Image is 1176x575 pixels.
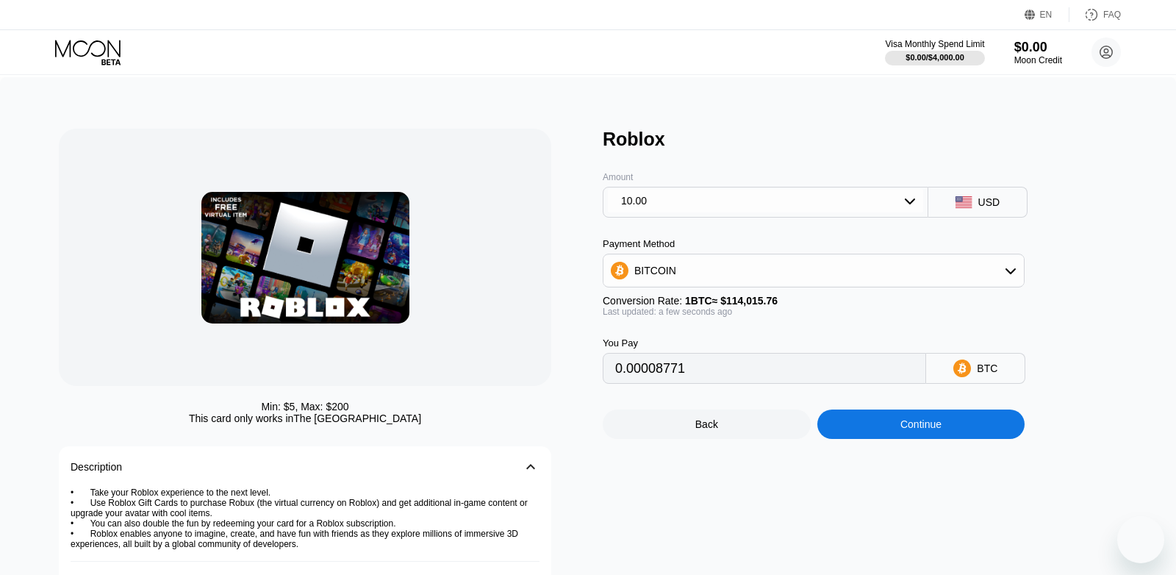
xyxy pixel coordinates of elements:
div: Visa Monthly Spend Limit$0.00/$4,000.00 [885,39,984,65]
div: Continue [817,410,1025,439]
div: EN [1040,10,1053,20]
div: $0.00 [1014,40,1062,55]
div: Back [695,418,718,430]
div: Moon Credit [1014,55,1062,65]
div: Description [71,461,122,473]
div: EN [1025,7,1069,22]
div: Continue [900,418,942,430]
iframe: Button to launch messaging window [1117,516,1164,563]
div: 10.00 [621,195,647,207]
div: This card only works in The [GEOGRAPHIC_DATA] [189,413,421,424]
div: Payment Method [603,238,1025,249]
div: BTC [977,362,997,374]
div: FAQ [1103,10,1121,20]
div: $0.00 / $4,000.00 [906,53,964,62]
div: 󰅀 [522,458,539,476]
div: Back [603,410,811,439]
div: You Pay [603,337,926,349]
div: Min: $ 5 , Max: $ 200 [261,401,348,413]
div: $0.00Moon Credit [1014,40,1062,65]
div: BITCOIN [634,265,676,276]
div: Conversion Rate: [603,295,1025,307]
div: Visa Monthly Spend Limit [885,39,984,49]
span: 1 BTC ≈ $114,015.76 [685,295,778,307]
div: USD [978,196,1000,208]
div: • Take your Roblox experience to the next level. • Use Roblox Gift Cards to purchase Robux (the v... [71,488,539,562]
div: FAQ [1069,7,1121,22]
div: 10.00 [608,189,923,215]
div: Roblox [603,129,1132,150]
div: Last updated: a few seconds ago [603,307,1025,317]
div: BITCOIN [603,256,1024,285]
div: Amount [603,172,928,182]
